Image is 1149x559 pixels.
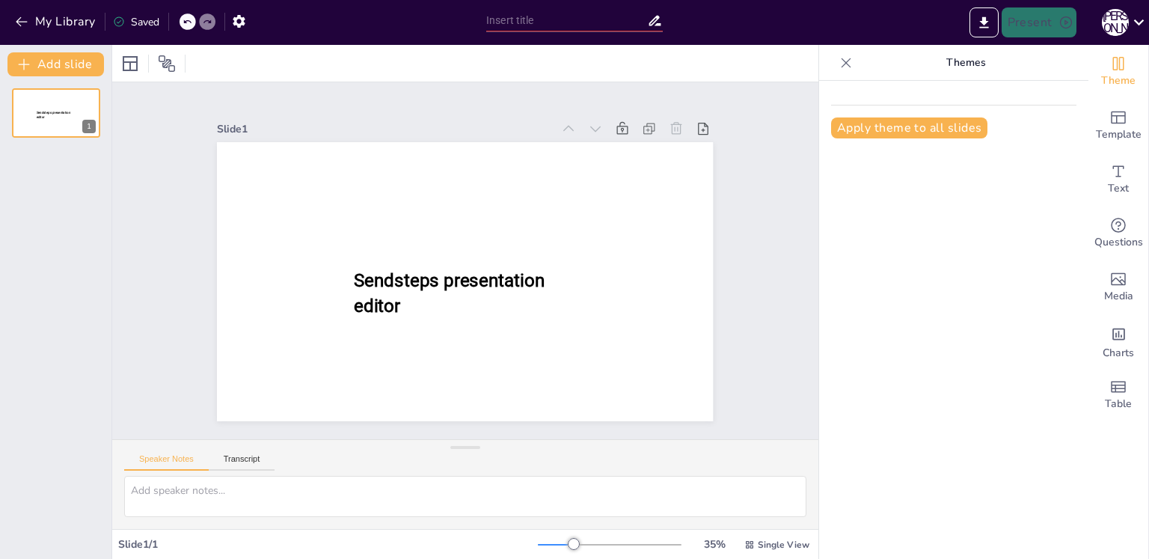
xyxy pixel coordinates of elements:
[1103,345,1134,361] span: Charts
[1104,288,1133,305] span: Media
[7,52,104,76] button: Add slide
[1105,396,1132,412] span: Table
[1102,7,1129,37] button: М [PERSON_NAME]
[209,454,275,471] button: Transcript
[12,88,100,138] div: Sendsteps presentation editor1
[124,454,209,471] button: Speaker Notes
[1088,314,1148,368] div: Add charts and graphs
[1088,45,1148,99] div: Change the overall theme
[1088,260,1148,314] div: Add images, graphics, shapes or video
[486,10,647,31] input: Insert title
[37,111,70,119] span: Sendsteps presentation editor
[831,117,987,138] button: Apply theme to all slides
[118,537,538,552] div: Slide 1 / 1
[969,7,999,37] button: Export to PowerPoint
[1002,7,1076,37] button: Present
[1108,180,1129,197] span: Text
[158,55,176,73] span: Position
[1088,99,1148,153] div: Add ready made slides
[1088,207,1148,260] div: Get real-time input from your audience
[11,10,102,34] button: My Library
[1094,234,1143,251] span: Questions
[696,537,732,552] div: 35 %
[1101,73,1136,89] span: Theme
[758,539,809,551] span: Single View
[858,45,1073,81] p: Themes
[354,270,545,317] span: Sendsteps presentation editor
[1088,368,1148,422] div: Add a table
[217,122,551,136] div: Slide 1
[1102,9,1129,36] div: М [PERSON_NAME]
[1096,126,1142,143] span: Template
[1088,153,1148,207] div: Add text boxes
[118,52,142,76] div: Layout
[113,15,159,29] div: Saved
[82,120,96,133] div: 1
